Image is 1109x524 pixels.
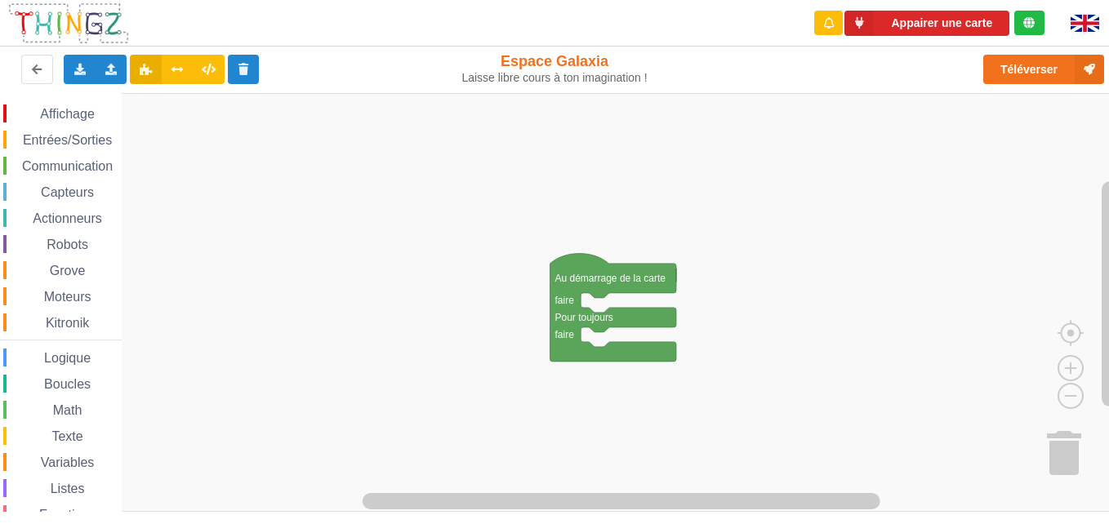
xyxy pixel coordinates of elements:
button: Appairer une carte [844,11,1009,36]
div: Laisse libre cours à ton imagination ! [461,71,648,85]
span: Texte [49,429,85,443]
span: Entrées/Sorties [20,133,114,147]
span: Math [51,403,85,417]
span: Variables [38,455,97,469]
span: Capteurs [38,185,96,199]
span: Logique [42,351,93,365]
span: Listes [48,482,87,495]
span: Robots [44,238,91,251]
text: faire [555,295,575,306]
img: gb.png [1071,15,1099,32]
span: Communication [20,159,115,173]
span: Fonctions [37,508,98,522]
span: Grove [47,264,88,278]
button: Téléverser [983,55,1104,84]
text: Au démarrage de la carte [555,273,666,284]
span: Moteurs [42,290,94,304]
div: Tu es connecté au serveur de création de Thingz [1014,11,1044,35]
span: Boucles [42,377,93,391]
text: Pour toujours [555,312,613,323]
text: faire [555,329,575,340]
img: thingz_logo.png [7,2,130,45]
div: Espace Galaxia [461,52,648,85]
span: Kitronik [43,316,91,330]
span: Actionneurs [30,211,105,225]
span: Affichage [38,107,96,121]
